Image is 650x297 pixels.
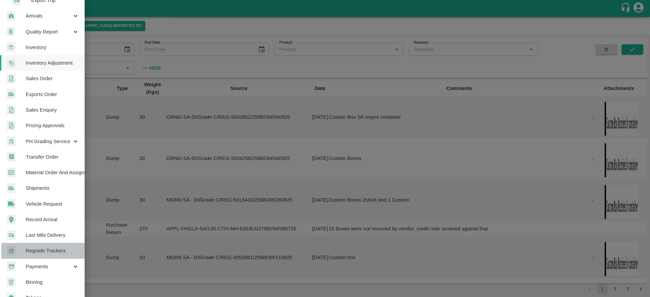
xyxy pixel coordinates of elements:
[26,247,79,254] span: Regrade Trackers
[7,199,16,209] img: vehicle
[26,200,79,208] span: Vehicle Request
[26,153,79,161] span: Transfer Order
[7,246,16,256] img: whTracker
[7,215,16,224] img: recordArrival
[26,28,72,36] span: Quality Report
[7,74,16,84] img: sales
[26,59,79,67] span: Inventory Adjustment
[7,168,16,178] img: centralMaterial
[26,91,79,98] span: Exports Order
[7,89,16,99] img: shipments
[7,183,16,193] img: shipments
[26,216,79,223] span: Record Arrival
[7,105,16,115] img: sales
[26,12,72,20] span: Arrivals
[7,121,16,131] img: sales
[7,230,16,240] img: delivery
[26,263,72,270] span: Payments
[26,44,79,51] span: Inventory
[7,152,16,162] img: whTransfer
[7,277,16,287] img: bin
[7,27,15,36] img: qualityReport
[26,122,79,129] span: Pricing Approvals
[26,184,79,192] span: Shipments
[26,138,72,145] span: PH Grading Service
[7,261,16,271] img: payment
[7,11,16,21] img: whArrival
[26,106,79,114] span: Sales Enquiry
[26,75,79,82] span: Sales Order
[26,278,79,286] span: Binning
[7,42,16,52] img: whInventory
[7,58,16,68] img: inventory
[7,136,16,146] img: whTracker
[26,169,79,176] span: Material Order And Assignment
[26,231,79,239] span: Last Mile Delivery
